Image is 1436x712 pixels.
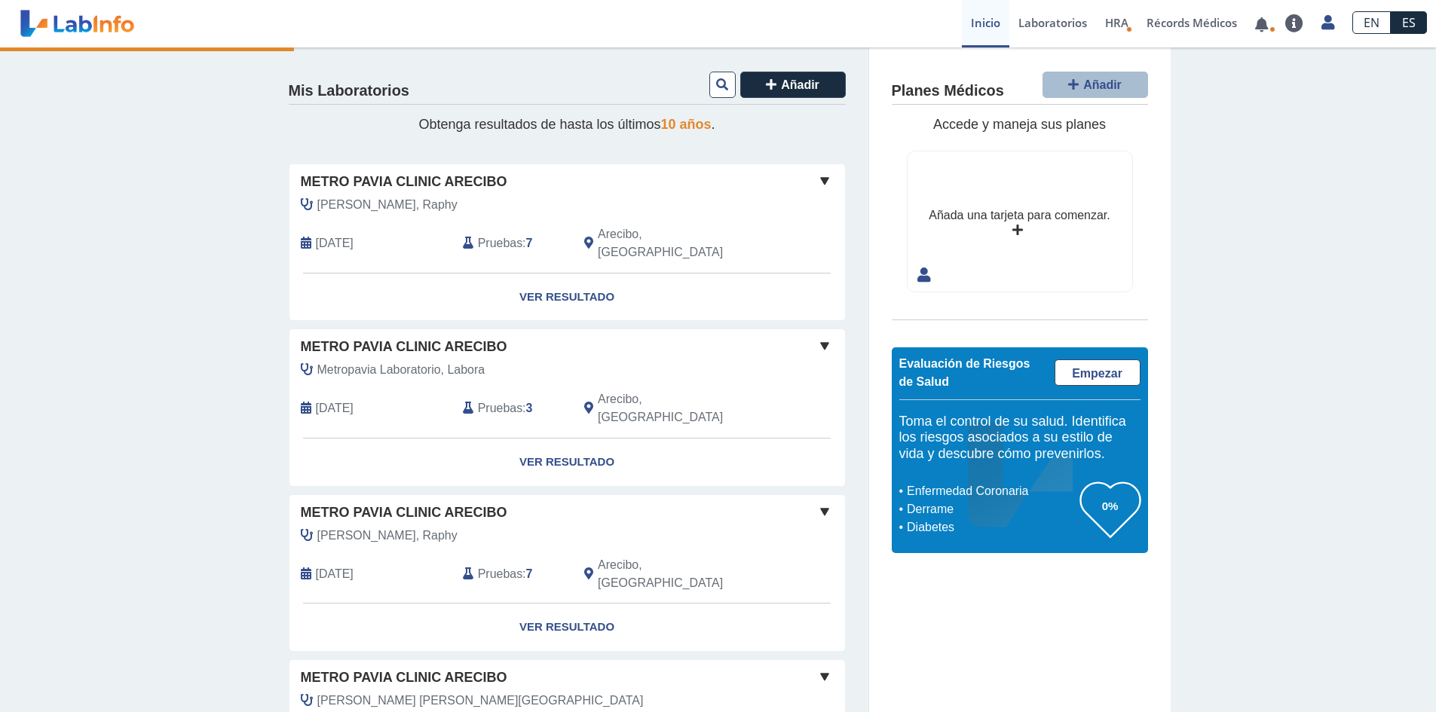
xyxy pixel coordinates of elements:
[289,439,845,486] a: Ver Resultado
[1043,72,1148,98] button: Añadir
[478,399,522,417] span: Pruebas
[598,225,764,261] span: Arecibo, PR
[740,72,846,98] button: Añadir
[301,503,507,523] span: Metro Pavia Clinic Arecibo
[892,82,1004,100] h4: Planes Médicos
[289,273,845,321] a: Ver Resultado
[933,117,1106,132] span: Accede y maneja sus planes
[1105,15,1128,30] span: HRA
[478,565,522,583] span: Pruebas
[452,556,573,592] div: :
[289,82,409,100] h4: Mis Laboratorios
[1080,497,1141,515] h3: 0%
[903,500,1080,518] li: Derrame
[1083,78,1122,91] span: Añadir
[317,361,485,379] span: Metropavia Laboratorio, Labora
[526,237,533,249] b: 7
[598,556,764,592] span: Arecibo, PR
[452,225,573,261] div: :
[301,172,507,192] span: Metro Pavia Clinic Arecibo
[661,117,712,132] span: 10 años
[316,234,354,252] span: 2025-08-16
[781,78,819,91] span: Añadir
[301,668,507,688] span: Metro Pavia Clinic Arecibo
[316,565,354,583] span: 2025-05-14
[903,518,1080,536] li: Diabetes
[1391,11,1427,34] a: ES
[526,402,533,414] b: 3
[418,117,715,132] span: Obtenga resultados de hasta los últimos .
[478,234,522,252] span: Pruebas
[929,206,1110,225] div: Añada una tarjeta para comenzar.
[289,604,845,651] a: Ver Resultado
[903,482,1080,500] li: Enfermedad Coronaria
[316,399,354,417] span: 2025-08-02
[317,527,458,545] span: Gonzalez Matos, Raphy
[1302,653,1419,695] iframe: Help widget launcher
[1072,367,1122,380] span: Empezar
[1055,359,1141,386] a: Empezar
[452,390,573,426] div: :
[526,567,533,580] b: 7
[317,692,644,710] span: Areizaga Montalvo, Marisol
[899,357,1030,388] span: Evaluación de Riesgos de Salud
[301,337,507,357] span: Metro Pavia Clinic Arecibo
[899,414,1141,463] h5: Toma el control de su salud. Identifica los riesgos asociados a su estilo de vida y descubre cómo...
[1352,11,1391,34] a: EN
[317,196,458,214] span: Gonzalez Matos, Raphy
[598,390,764,426] span: Arecibo, PR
